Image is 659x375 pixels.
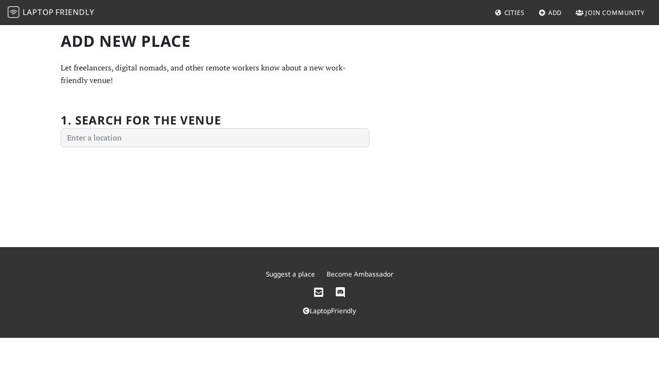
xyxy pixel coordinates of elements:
a: Join Community [572,4,648,21]
a: Become Ambassador [327,269,394,278]
img: LaptopFriendly [8,6,19,18]
span: Laptop [23,7,54,17]
a: Suggest a place [266,269,315,278]
h1: Add new Place [61,32,369,50]
p: Let freelancers, digital nomads, and other remote workers know about a new work-friendly venue! [61,62,369,86]
input: Enter a location [61,128,369,148]
span: Join Community [585,8,645,17]
a: Add [535,4,566,21]
span: Add [548,8,562,17]
a: LaptopFriendly LaptopFriendly [8,4,94,21]
h2: 1. Search for the venue [61,113,221,127]
span: Friendly [55,7,94,17]
a: Cities [491,4,528,21]
a: LaptopFriendly [303,306,356,315]
span: Cities [504,8,525,17]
